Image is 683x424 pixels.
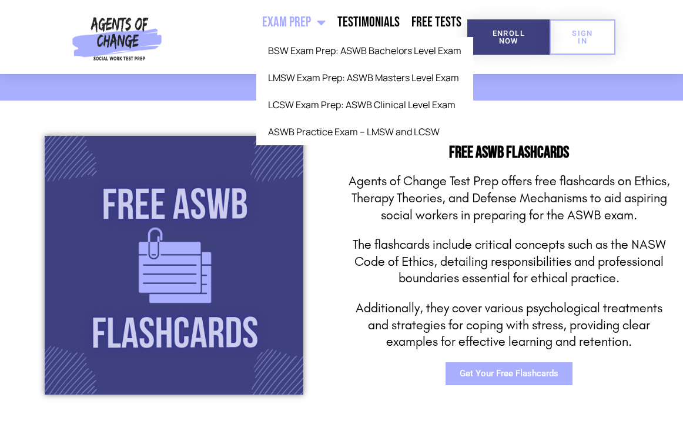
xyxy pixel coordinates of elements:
span: SIGN IN [568,29,597,45]
a: LMSW Exam Prep: ASWB Masters Level Exam [256,64,473,91]
a: Enroll Now [467,19,550,55]
p: Additionally, they cover various psychological treatments and strategies for coping with stress, ... [347,300,671,350]
span: Get Your Free Flashcards [460,369,558,378]
ul: Exam Prep [256,37,473,145]
p: The flashcards include critical concepts such as the NASW Code of Ethics, detailing responsibilit... [347,236,671,287]
a: LCSW Exam Prep: ASWB Clinical Level Exam [256,91,473,118]
a: BSW Exam Prep: ASWB Bachelors Level Exam [256,37,473,64]
p: Agents of Change Test Prep offers free flashcards on Ethics, Therapy Theories, and Defense Mechan... [347,173,671,223]
a: ASWB Practice Exam – LMSW and LCSW [256,118,473,145]
span: Enroll Now [486,29,531,45]
a: Testimonials [332,8,406,37]
a: Get Your Free Flashcards [446,362,572,385]
a: Free Tests [406,8,467,37]
a: SIGN IN [550,19,615,55]
a: Exam Prep [256,8,332,37]
nav: Menu [166,8,468,66]
h2: Free ASWB Flashcards [347,145,671,161]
